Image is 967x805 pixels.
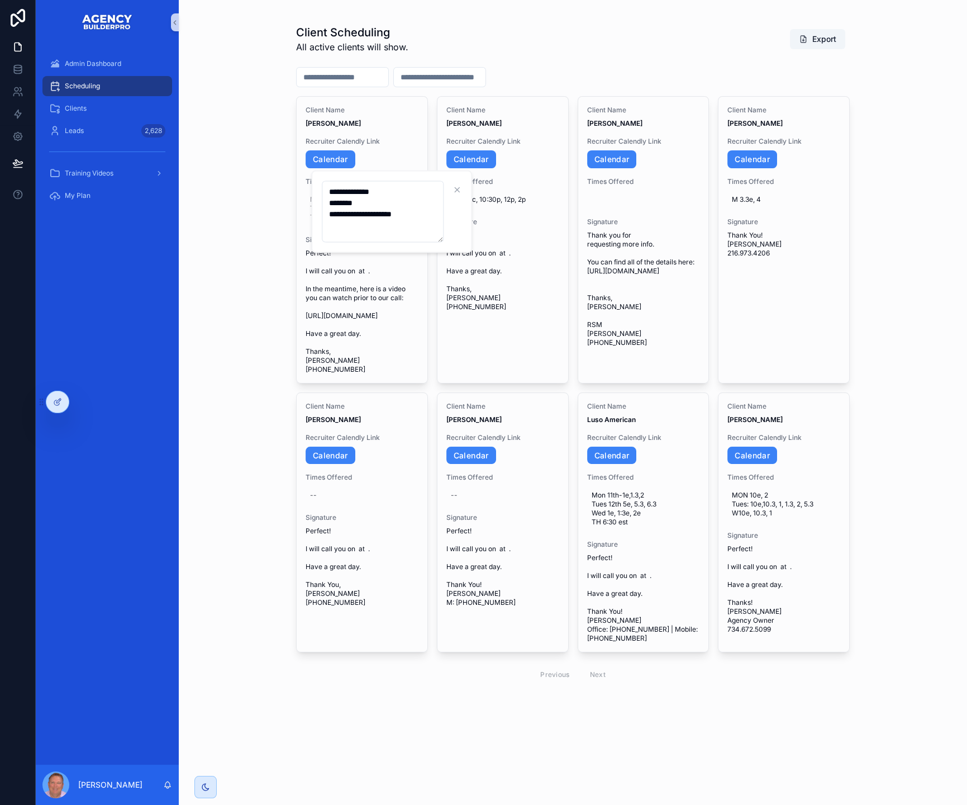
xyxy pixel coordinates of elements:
span: Recruiter Calendly Link [727,137,840,146]
span: Client Name [306,106,418,115]
a: Client Name[PERSON_NAME]Recruiter Calendly LinkCalendarTimes Offered--SignaturePerfect! I will ca... [296,392,428,653]
a: Admin Dashboard [42,54,172,74]
span: Client Name [306,402,418,411]
span: Wed 11c, 10:30p, 12p, 2p [451,195,555,204]
span: Client Name [587,402,700,411]
span: Admin Dashboard [65,59,121,68]
span: Perfect! I will call you on at . Have a great day. Thanks, [PERSON_NAME] [PHONE_NUMBER] [446,231,559,311]
strong: Luso American [587,415,636,424]
a: Calendar [446,447,496,465]
strong: [PERSON_NAME] [587,119,642,127]
span: Signature [727,531,840,540]
span: Perfect! I will call you on at . Have a great day. Thank You! [PERSON_NAME] Office: [PHONE_NUMBER... [587,553,700,643]
a: Calendar [727,447,777,465]
a: Calendar [727,150,777,168]
span: Signature [306,513,418,522]
span: Times Offered [587,473,700,482]
span: My Plan [65,191,90,200]
span: Recruiter Calendly Link [306,433,418,442]
span: Thank You! [PERSON_NAME] 216.973.4206 [727,231,840,258]
a: Calendar [306,150,355,168]
strong: [PERSON_NAME] [727,119,783,127]
a: Client Name[PERSON_NAME]Recruiter Calendly LinkCalendarTimes OfferedM 3.3e, 4SignatureThank You! ... [718,96,850,383]
a: Calendar [587,150,637,168]
span: Recruiter Calendly Link [446,433,559,442]
span: Mon 11th-1e,1.3,2 Tues 12th 5e, 5.3, 6.3 Wed 1e, 1:3e, 2e TH 6:30 est [592,491,696,527]
span: Times Offered [446,177,559,186]
a: Client Name[PERSON_NAME]Recruiter Calendly LinkCalendarTimes OfferedWed 11c, 10:30p, 12p, 2pSigna... [437,96,569,383]
strong: [PERSON_NAME] [727,415,783,424]
div: -- [451,491,458,500]
span: Recruiter Calendly Link [306,137,418,146]
span: Times Offered [587,177,700,186]
span: Times Offered [306,177,418,186]
span: All active clients will show. [296,40,408,54]
span: Leads [65,126,84,135]
span: Times Offered [446,473,559,482]
strong: [PERSON_NAME] [306,415,361,424]
span: Scheduling [65,82,100,91]
span: Mon 11e, 10.3c TUES 10c THU 10:3e, 12:30 e [310,195,414,222]
span: MON 10e, 2 Tues: 10e,10.3, 1, 1.3, 2, 5.3 W10e, 10.3, 1 [732,491,836,518]
span: Client Name [446,402,559,411]
button: Export [790,29,845,49]
span: Signature [446,217,559,226]
span: Times Offered [306,473,418,482]
span: Perfect! I will call you on at . Have a great day. Thanks! [PERSON_NAME] Agency Owner 734.672.5099 [727,544,840,634]
span: Recruiter Calendly Link [727,433,840,442]
div: -- [310,491,317,500]
div: 2,628 [141,124,165,138]
span: Client Name [587,106,700,115]
a: Clients [42,98,172,119]
strong: [PERSON_NAME] [306,119,361,127]
span: Perfect! I will call you on at . Have a great day. Thank You, [PERSON_NAME] [PHONE_NUMBER] [306,527,418,607]
a: Calendar [446,150,496,168]
img: App logo [82,13,133,31]
a: Calendar [306,447,355,465]
a: My Plan [42,186,172,206]
span: Recruiter Calendly Link [587,433,700,442]
span: Client Name [727,402,840,411]
span: Perfect! I will call you on at . In the meantime, here is a video you can watch prior to our call... [306,249,418,374]
strong: [PERSON_NAME] [446,119,502,127]
span: Signature [306,235,418,244]
div: scrollable content [36,45,179,222]
p: [PERSON_NAME] [78,779,142,790]
strong: [PERSON_NAME] [446,415,502,424]
a: Client Name[PERSON_NAME]Recruiter Calendly LinkCalendarTimes Offered--SignaturePerfect! I will ca... [437,392,569,653]
span: Times Offered [727,473,840,482]
span: Recruiter Calendly Link [587,137,700,146]
span: Signature [727,217,840,226]
span: Recruiter Calendly Link [446,137,559,146]
a: Client Name[PERSON_NAME]Recruiter Calendly LinkCalendarTimes OfferedMON 10e, 2 Tues: 10e,10.3, 1,... [718,392,850,653]
a: Leads2,628 [42,121,172,141]
a: Client NameLuso AmericanRecruiter Calendly LinkCalendarTimes OfferedMon 11th-1e,1.3,2 Tues 12th 5... [578,392,709,653]
span: Clients [65,104,87,113]
span: Training Videos [65,169,113,178]
span: Client Name [446,106,559,115]
a: Training Videos [42,163,172,183]
span: Client Name [727,106,840,115]
span: Signature [587,540,700,549]
span: Signature [446,513,559,522]
a: Calendar [587,447,637,465]
span: Times Offered [727,177,840,186]
span: Thank you for requesting more info. You can find all of the details here: [URL][DOMAIN_NAME] Than... [587,231,700,347]
h1: Client Scheduling [296,25,408,40]
a: Client Name[PERSON_NAME]Recruiter Calendly LinkCalendarTimes OfferedSignatureThank you for reques... [578,96,709,383]
span: M 3.3e, 4 [732,195,836,204]
span: Signature [587,217,700,226]
span: Perfect! I will call you on at . Have a great day. Thank You! [PERSON_NAME] M: [PHONE_NUMBER] [446,527,559,607]
a: Client Name[PERSON_NAME]Recruiter Calendly LinkCalendarTimes OfferedMon 11e, 10.3c TUES 10c THU 1... [296,96,428,383]
a: Scheduling [42,76,172,96]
